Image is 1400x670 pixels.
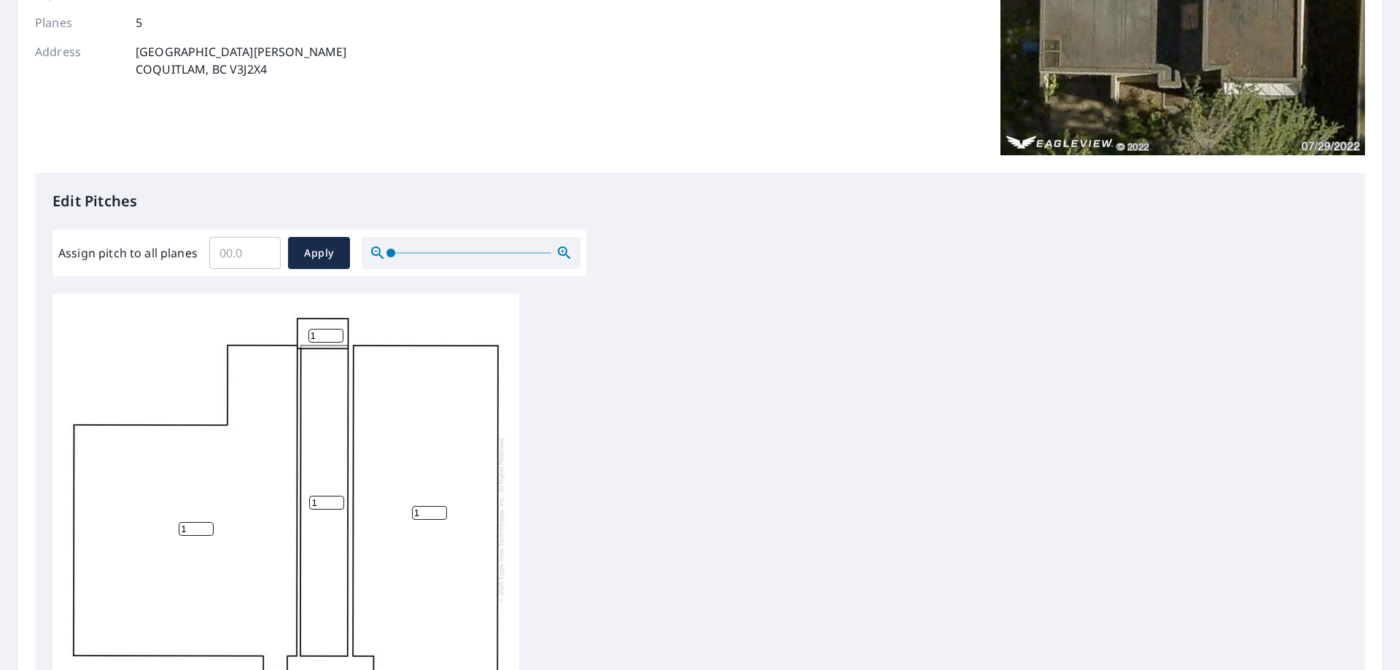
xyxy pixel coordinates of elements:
[209,233,281,273] input: 00.0
[136,14,142,31] p: 5
[35,43,122,78] p: Address
[52,190,1347,212] p: Edit Pitches
[300,244,338,262] span: Apply
[35,14,122,31] p: Planes
[288,237,350,269] button: Apply
[136,43,347,78] p: [GEOGRAPHIC_DATA][PERSON_NAME] COQUITLAM, BC V3J2X4
[58,244,198,262] label: Assign pitch to all planes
